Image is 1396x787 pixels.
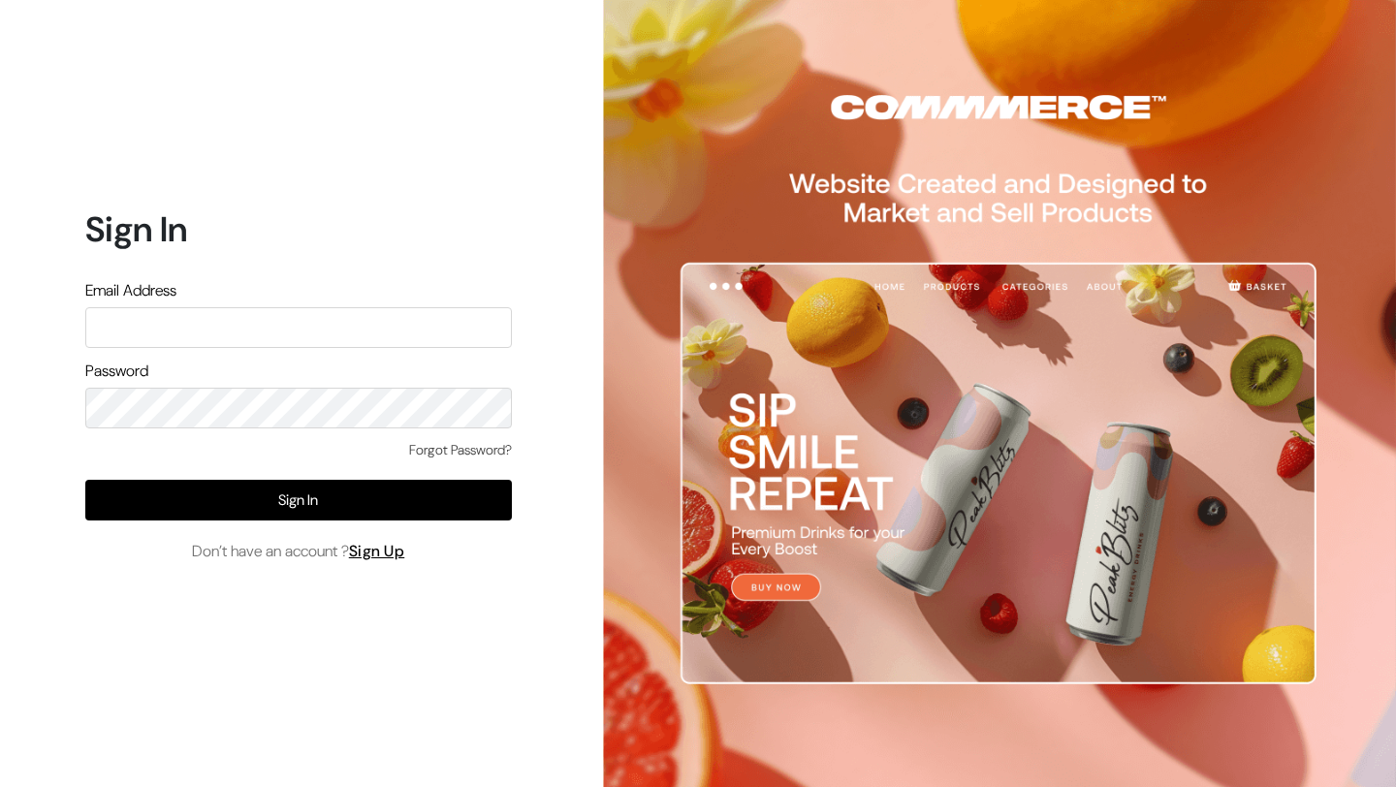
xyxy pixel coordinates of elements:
button: Sign In [85,480,512,520]
label: Email Address [85,279,176,302]
span: Don’t have an account ? [192,540,405,563]
a: Sign Up [349,541,405,561]
h1: Sign In [85,208,512,250]
label: Password [85,360,148,383]
a: Forgot Password? [409,440,512,460]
